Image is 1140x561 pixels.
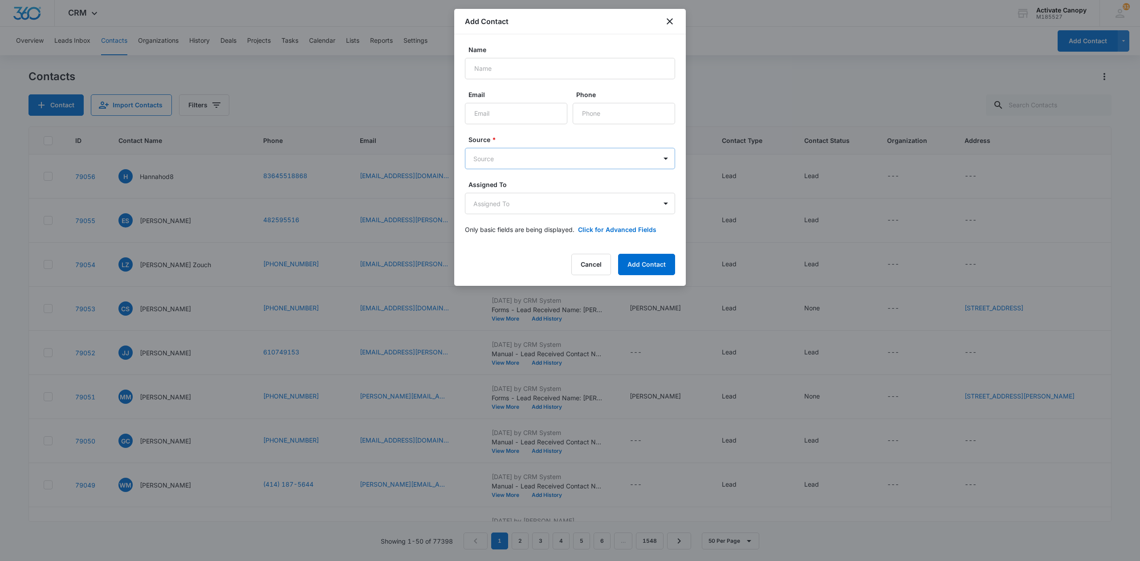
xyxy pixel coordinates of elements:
[571,254,611,275] button: Cancel
[468,180,679,189] label: Assigned To
[468,135,679,144] label: Source
[465,58,675,79] input: Name
[618,254,675,275] button: Add Contact
[465,225,574,234] p: Only basic fields are being displayed.
[468,90,571,99] label: Email
[578,225,656,234] button: Click for Advanced Fields
[465,103,567,124] input: Email
[465,16,509,27] h1: Add Contact
[576,90,679,99] label: Phone
[573,103,675,124] input: Phone
[468,45,679,54] label: Name
[664,16,675,27] button: close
